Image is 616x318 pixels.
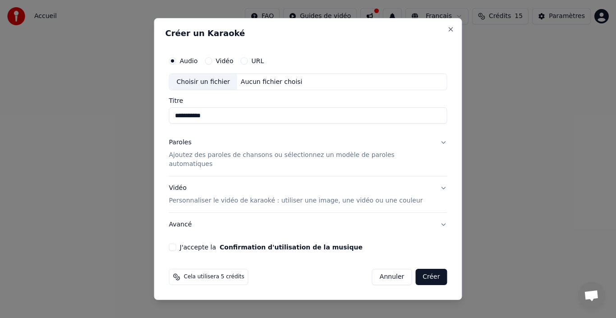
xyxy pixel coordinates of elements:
button: ParolesAjoutez des paroles de chansons ou sélectionnez un modèle de paroles automatiques [169,131,447,176]
label: Titre [169,98,447,104]
label: Vidéo [216,58,233,64]
p: Ajoutez des paroles de chansons ou sélectionnez un modèle de paroles automatiques [169,151,433,169]
label: URL [252,58,264,64]
div: Vidéo [169,184,423,205]
button: J'accepte la [220,244,363,250]
button: Avancé [169,213,447,236]
label: Audio [180,58,198,64]
span: Cela utilisera 5 crédits [184,273,244,281]
h2: Créer un Karaoké [165,29,451,37]
div: Choisir un fichier [170,74,237,90]
p: Personnaliser le vidéo de karaoké : utiliser une image, une vidéo ou une couleur [169,196,423,205]
button: Annuler [372,269,412,285]
div: Aucun fichier choisi [237,78,306,87]
label: J'accepte la [180,244,363,250]
div: Paroles [169,138,192,147]
button: Créer [415,269,447,285]
button: VidéoPersonnaliser le vidéo de karaoké : utiliser une image, une vidéo ou une couleur [169,176,447,212]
